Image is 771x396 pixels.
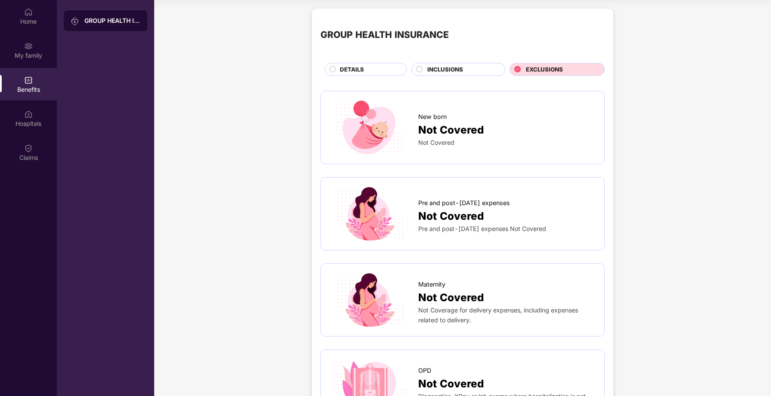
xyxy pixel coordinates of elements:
div: GROUP HEALTH INSURANCE [84,16,140,25]
span: Not Coverage for delivery expenses, including expenses related to delivery. [418,306,578,323]
span: Pre and post-[DATE] expenses Not Covered [418,225,546,232]
img: svg+xml;base64,PHN2ZyB3aWR0aD0iMjAiIGhlaWdodD0iMjAiIHZpZXdCb3g9IjAgMCAyMCAyMCIgZmlsbD0ibm9uZSIgeG... [71,17,79,25]
img: icon [330,272,409,327]
img: svg+xml;base64,PHN2ZyB3aWR0aD0iMjAiIGhlaWdodD0iMjAiIHZpZXdCb3g9IjAgMCAyMCAyMCIgZmlsbD0ibm9uZSIgeG... [24,42,33,50]
span: Not Covered [418,122,484,138]
span: EXCLUSIONS [526,65,563,74]
div: GROUP HEALTH INSURANCE [320,28,449,42]
img: icon [330,100,409,155]
span: Not Covered [418,208,484,224]
span: OPD [418,366,431,375]
span: New born [418,112,447,122]
span: Maternity [418,280,445,289]
span: DETAILS [340,65,364,74]
span: Pre and post-[DATE] expenses [418,198,510,208]
img: icon [330,186,409,241]
span: Not Covered [418,289,484,306]
span: Not Covered [418,375,484,392]
span: INCLUSIONS [427,65,463,74]
img: svg+xml;base64,PHN2ZyBpZD0iSG9tZSIgeG1sbnM9Imh0dHA6Ly93d3cudzMub3JnLzIwMDAvc3ZnIiB3aWR0aD0iMjAiIG... [24,8,33,16]
img: svg+xml;base64,PHN2ZyBpZD0iSG9zcGl0YWxzIiB4bWxucz0iaHR0cDovL3d3dy53My5vcmcvMjAwMC9zdmciIHdpZHRoPS... [24,110,33,118]
img: svg+xml;base64,PHN2ZyBpZD0iQmVuZWZpdHMiIHhtbG5zPSJodHRwOi8vd3d3LnczLm9yZy8yMDAwL3N2ZyIgd2lkdGg9Ij... [24,76,33,84]
span: Not Covered [418,139,454,146]
img: svg+xml;base64,PHN2ZyBpZD0iQ2xhaW0iIHhtbG5zPSJodHRwOi8vd3d3LnczLm9yZy8yMDAwL3N2ZyIgd2lkdGg9IjIwIi... [24,144,33,153]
